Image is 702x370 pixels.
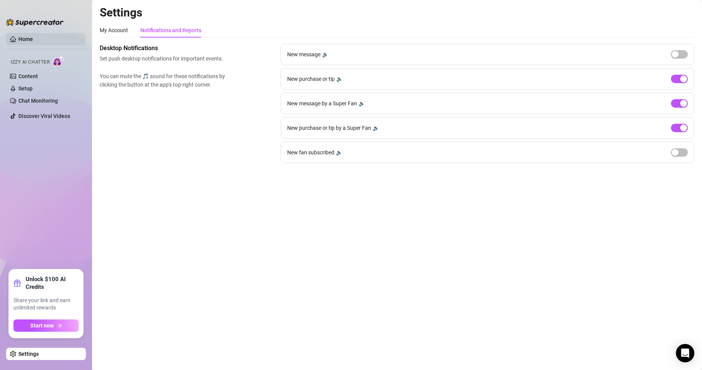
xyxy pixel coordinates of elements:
span: New message [287,50,321,59]
div: 🔉 [373,124,379,132]
span: Share your link and earn unlimited rewards [13,297,79,312]
span: arrow-right [57,323,62,328]
div: Notifications and Reports [140,26,201,34]
span: Set push desktop notifications for important events. [100,54,229,63]
strong: Unlock $100 AI Credits [26,275,79,291]
div: 🔉 [358,99,365,108]
a: Content [18,73,38,79]
a: Setup [18,85,33,92]
img: logo-BBDzfeDw.svg [6,18,64,26]
a: Settings [18,351,39,357]
a: Discover Viral Videos [18,113,70,119]
button: Start nowarrow-right [13,319,79,332]
span: You can mute the 🎵 sound for these notifications by clicking the button at the app's top-right co... [100,72,229,89]
div: Open Intercom Messenger [676,344,694,362]
a: Chat Monitoring [18,98,58,104]
img: AI Chatter [53,56,64,67]
span: New message by a Super Fan [287,99,357,108]
span: Izzy AI Chatter [11,59,49,66]
h2: Settings [100,5,694,20]
div: 🔉 [322,50,329,59]
div: 🔉 [336,75,343,83]
span: Desktop Notifications [100,44,229,53]
span: New purchase or tip by a Super Fan [287,124,371,132]
a: Home [18,36,33,42]
div: 🔉 [336,148,342,157]
span: Start now [30,323,54,329]
span: gift [13,279,21,287]
div: My Account [100,26,128,34]
span: New fan subscribed [287,148,334,157]
span: New purchase or tip [287,75,335,83]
